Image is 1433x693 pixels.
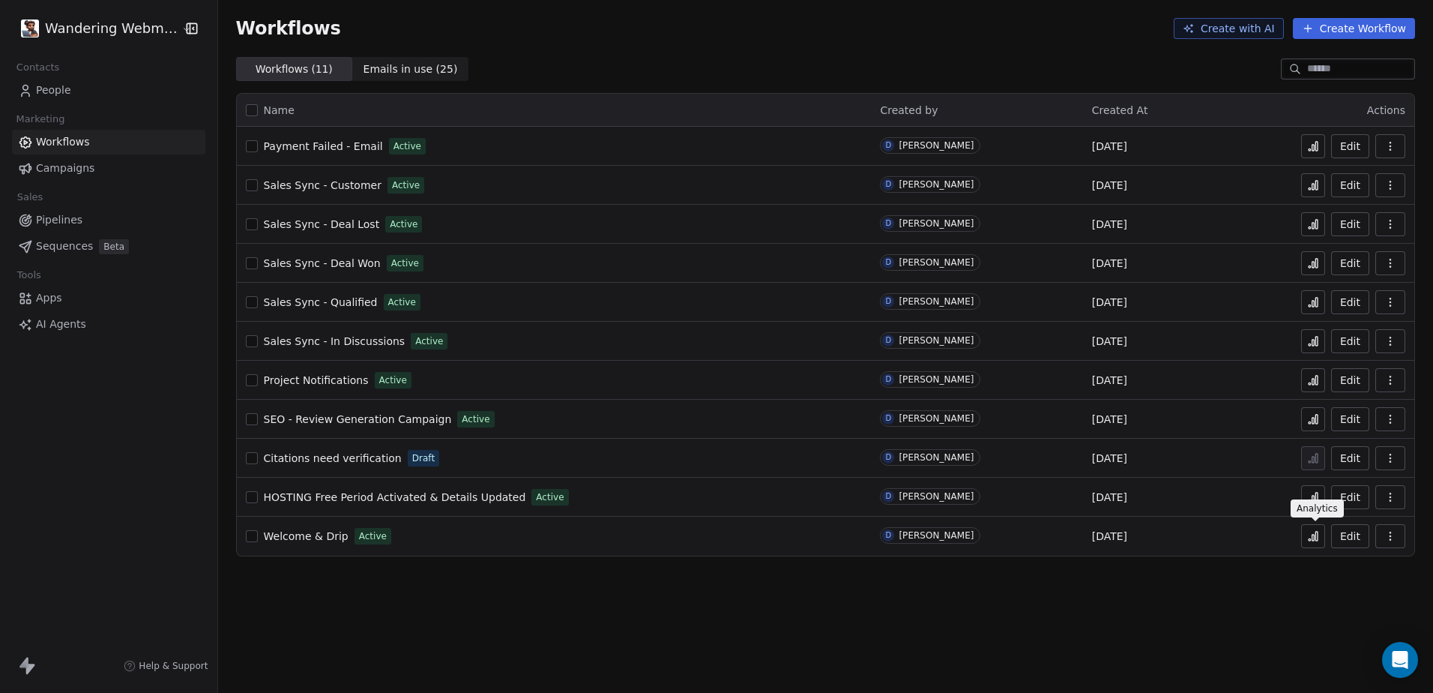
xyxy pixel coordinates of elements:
button: Edit [1331,134,1369,158]
span: Sales Sync - Deal Won [264,257,381,269]
span: [DATE] [1092,295,1127,310]
div: D [886,451,892,463]
div: D [886,178,892,190]
div: [PERSON_NAME] [899,218,974,229]
div: D [886,412,892,424]
div: [PERSON_NAME] [899,257,974,268]
span: Pipelines [36,212,82,228]
span: Created At [1092,104,1148,116]
span: AI Agents [36,316,86,332]
button: Edit [1331,251,1369,275]
div: D [886,490,892,502]
span: Active [390,217,417,231]
button: Edit [1331,173,1369,197]
span: SEO - Review Generation Campaign [264,413,452,425]
span: Active [462,412,489,426]
span: Wandering Webmaster [45,19,178,38]
span: Apps [36,290,62,306]
span: Sales Sync - Deal Lost [264,218,380,230]
a: Welcome & Drip [264,529,349,544]
button: Edit [1331,290,1369,314]
a: Help & Support [124,660,208,672]
span: Beta [99,239,129,254]
span: [DATE] [1092,490,1127,505]
span: Active [388,295,416,309]
span: Actions [1367,104,1405,116]
span: Tools [10,264,47,286]
span: Welcome & Drip [264,530,349,542]
span: Emails in use ( 25 ) [363,61,458,77]
span: [DATE] [1092,217,1127,232]
a: Project Notifications [264,373,369,388]
a: Pipelines [12,208,205,232]
span: Project Notifications [264,374,369,386]
span: Sales Sync - Customer [264,179,381,191]
a: SequencesBeta [12,234,205,259]
a: Payment Failed - Email [264,139,383,154]
img: logo.png [21,19,39,37]
span: Active [391,256,419,270]
span: Contacts [10,56,66,79]
a: Edit [1331,407,1369,431]
span: Citations need verification [264,452,402,464]
span: [DATE] [1092,451,1127,466]
div: D [886,529,892,541]
div: [PERSON_NAME] [899,335,974,346]
button: Create with AI [1174,18,1284,39]
div: [PERSON_NAME] [899,530,974,541]
button: Wandering Webmaster [18,16,172,41]
span: Name [264,103,295,118]
button: Edit [1331,368,1369,392]
div: [PERSON_NAME] [899,179,974,190]
span: Sales [10,186,49,208]
a: Workflows [12,130,205,154]
div: D [886,373,892,385]
div: Open Intercom Messenger [1382,642,1418,678]
span: Active [415,334,443,348]
span: [DATE] [1092,178,1127,193]
div: [PERSON_NAME] [899,491,974,502]
div: D [886,295,892,307]
span: [DATE] [1092,334,1127,349]
a: Sales Sync - Customer [264,178,381,193]
div: D [886,217,892,229]
a: Sales Sync - In Discussions [264,334,405,349]
button: Edit [1331,329,1369,353]
a: Campaigns [12,156,205,181]
span: Payment Failed - Email [264,140,383,152]
span: Sequences [36,238,93,254]
p: Analytics [1297,502,1338,514]
span: Sales Sync - In Discussions [264,335,405,347]
div: [PERSON_NAME] [899,374,974,385]
span: Marketing [10,108,71,130]
span: Campaigns [36,160,94,176]
div: D [886,256,892,268]
a: Apps [12,286,205,310]
span: [DATE] [1092,139,1127,154]
span: Draft [412,451,435,465]
span: [DATE] [1092,529,1127,544]
span: Active [393,139,421,153]
a: HOSTING Free Period Activated & Details Updated [264,490,526,505]
span: Active [536,490,564,504]
button: Edit [1331,446,1369,470]
span: People [36,82,71,98]
a: Sales Sync - Deal Lost [264,217,380,232]
div: [PERSON_NAME] [899,296,974,307]
span: Active [379,373,407,387]
button: Edit [1331,485,1369,509]
div: [PERSON_NAME] [899,413,974,424]
span: Help & Support [139,660,208,672]
a: Sales Sync - Deal Won [264,256,381,271]
div: [PERSON_NAME] [899,140,974,151]
span: [DATE] [1092,373,1127,388]
a: Edit [1331,524,1369,548]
